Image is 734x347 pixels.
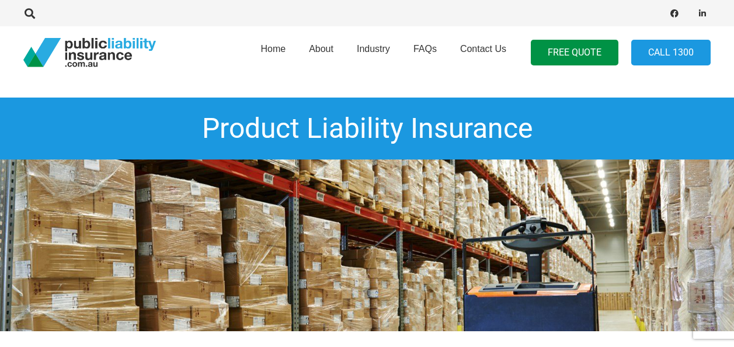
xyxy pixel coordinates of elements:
[631,40,711,66] a: Call 1300
[23,38,156,67] a: pli_logotransparent
[413,44,437,54] span: FAQs
[18,8,41,19] a: Search
[309,44,333,54] span: About
[297,23,345,82] a: About
[531,40,618,66] a: FREE QUOTE
[694,5,711,22] a: LinkedIn
[345,23,402,82] a: Industry
[357,44,390,54] span: Industry
[666,5,683,22] a: Facebook
[460,44,506,54] span: Contact Us
[448,23,518,82] a: Contact Us
[402,23,448,82] a: FAQs
[260,44,286,54] span: Home
[249,23,297,82] a: Home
